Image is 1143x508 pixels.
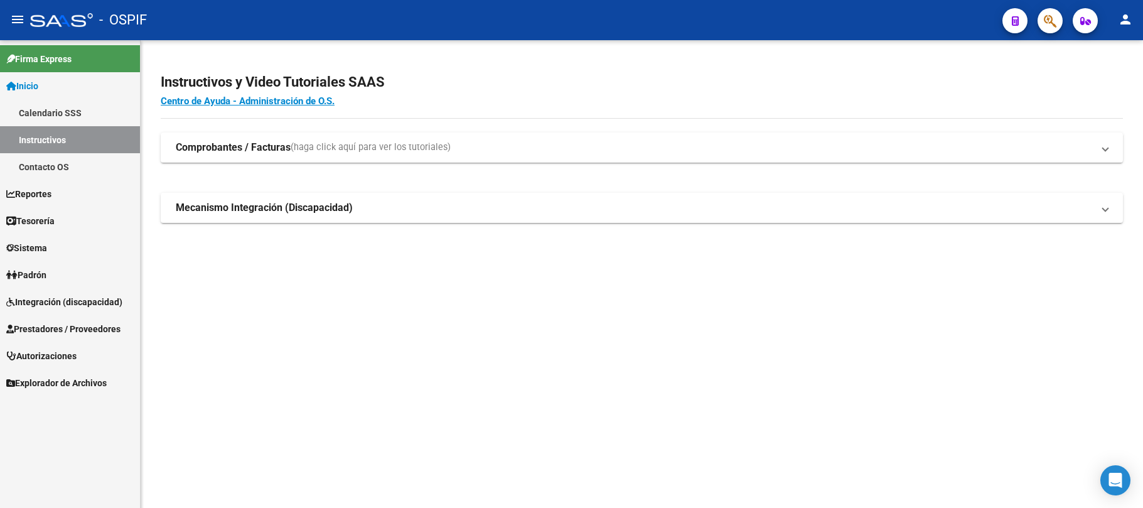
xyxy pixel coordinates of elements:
span: Autorizaciones [6,349,77,363]
mat-expansion-panel-header: Mecanismo Integración (Discapacidad) [161,193,1123,223]
h2: Instructivos y Video Tutoriales SAAS [161,70,1123,94]
a: Centro de Ayuda - Administración de O.S. [161,95,335,107]
mat-icon: menu [10,12,25,27]
span: Sistema [6,241,47,255]
span: Explorador de Archivos [6,376,107,390]
span: (haga click aquí para ver los tutoriales) [291,141,451,154]
span: Prestadores / Proveedores [6,322,121,336]
span: Padrón [6,268,46,282]
span: Firma Express [6,52,72,66]
strong: Comprobantes / Facturas [176,141,291,154]
span: - OSPIF [99,6,147,34]
span: Inicio [6,79,38,93]
mat-expansion-panel-header: Comprobantes / Facturas(haga click aquí para ver los tutoriales) [161,132,1123,163]
mat-icon: person [1118,12,1133,27]
span: Integración (discapacidad) [6,295,122,309]
span: Reportes [6,187,51,201]
div: Open Intercom Messenger [1100,465,1130,495]
span: Tesorería [6,214,55,228]
strong: Mecanismo Integración (Discapacidad) [176,201,353,215]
